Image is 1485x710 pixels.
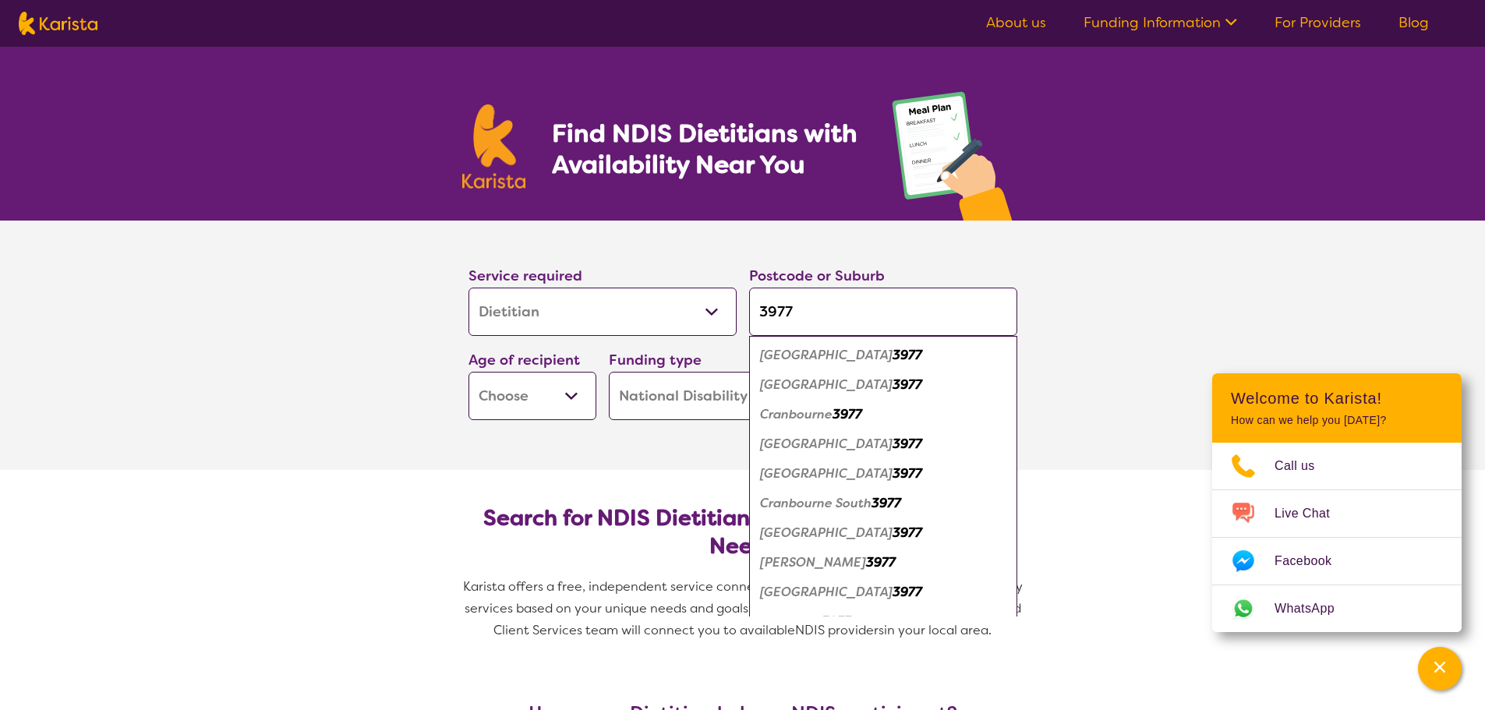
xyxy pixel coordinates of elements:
[887,84,1024,221] img: dietitian
[828,622,884,638] span: providers
[1212,585,1462,632] a: Web link opens in a new tab.
[463,578,1026,638] span: Karista offers a free, independent service connecting you with Dietitians and other disability se...
[757,341,1009,370] div: Botanic Ridge 3977
[757,489,1009,518] div: Cranbourne South 3977
[468,267,582,285] label: Service required
[757,548,1009,578] div: Devon Meadows 3977
[833,406,862,422] em: 3977
[893,347,922,363] em: 3977
[19,12,97,35] img: Karista logo
[1275,454,1334,478] span: Call us
[1398,13,1429,32] a: Blog
[760,347,893,363] em: [GEOGRAPHIC_DATA]
[893,376,922,393] em: 3977
[760,584,893,600] em: [GEOGRAPHIC_DATA]
[1231,414,1443,427] p: How can we help you [DATE]?
[757,400,1009,429] div: Cranbourne 3977
[757,370,1009,400] div: Cannons Creek 3977
[986,13,1046,32] a: About us
[462,104,526,189] img: Karista logo
[1275,502,1349,525] span: Live Chat
[1212,373,1462,632] div: Channel Menu
[866,554,896,570] em: 3977
[757,578,1009,607] div: Junction Village 3977
[1275,597,1353,620] span: WhatsApp
[749,267,885,285] label: Postcode or Suburb
[1418,647,1462,691] button: Channel Menu
[757,607,1009,637] div: Sandhurst 3977
[795,622,825,638] span: NDIS
[872,495,901,511] em: 3977
[1084,13,1237,32] a: Funding Information
[884,622,992,638] span: in your local area.
[893,525,922,541] em: 3977
[468,351,580,369] label: Age of recipient
[609,351,702,369] label: Funding type
[822,613,851,630] em: 3977
[757,459,1009,489] div: Cranbourne North 3977
[1212,443,1462,632] ul: Choose channel
[757,518,1009,548] div: Cranbourne West 3977
[760,465,893,482] em: [GEOGRAPHIC_DATA]
[1275,13,1361,32] a: For Providers
[757,429,1009,459] div: Cranbourne East 3977
[893,465,922,482] em: 3977
[1231,389,1443,408] h2: Welcome to Karista!
[760,613,822,630] em: Sandhurst
[481,504,1005,560] h2: Search for NDIS Dietitians by Location & Specific Needs
[760,376,893,393] em: [GEOGRAPHIC_DATA]
[760,554,866,570] em: [PERSON_NAME]
[893,436,922,452] em: 3977
[760,495,872,511] em: Cranbourne South
[749,288,1017,336] input: Type
[760,525,893,541] em: [GEOGRAPHIC_DATA]
[552,118,860,180] h1: Find NDIS Dietitians with Availability Near You
[1275,549,1350,573] span: Facebook
[760,406,833,422] em: Cranbourne
[760,436,893,452] em: [GEOGRAPHIC_DATA]
[893,584,922,600] em: 3977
